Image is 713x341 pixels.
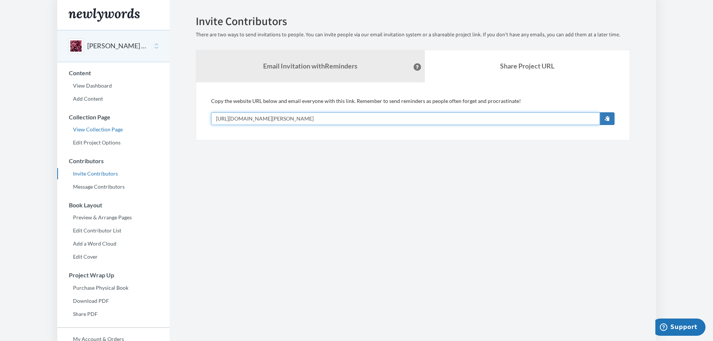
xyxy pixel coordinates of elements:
a: View Dashboard [57,80,170,91]
a: Preview & Arrange Pages [57,212,170,223]
h3: Project Wrap Up [58,272,170,278]
button: [PERSON_NAME] Retirement [87,41,148,51]
a: Edit Project Options [57,137,170,148]
iframe: Opens a widget where you can chat to one of our agents [655,319,706,337]
a: Edit Contributor List [57,225,170,236]
img: Newlywords logo [68,8,140,22]
a: Message Contributors [57,181,170,192]
div: Copy the website URL below and email everyone with this link. Remember to send reminders as peopl... [211,97,615,125]
a: View Collection Page [57,124,170,135]
p: There are two ways to send invitations to people. You can invite people via our email invitation ... [196,31,630,39]
a: Add a Word Cloud [57,238,170,249]
h3: Book Layout [58,202,170,208]
h3: Content [58,70,170,76]
a: Add Content [57,93,170,104]
h3: Collection Page [58,114,170,121]
b: Share Project URL [500,62,554,70]
a: Download PDF [57,295,170,307]
a: Edit Cover [57,251,170,262]
a: Share PDF [57,308,170,320]
strong: Email Invitation with Reminders [263,62,357,70]
h2: Invite Contributors [196,15,630,27]
a: Purchase Physical Book [57,282,170,293]
h3: Contributors [58,158,170,164]
a: Invite Contributors [57,168,170,179]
